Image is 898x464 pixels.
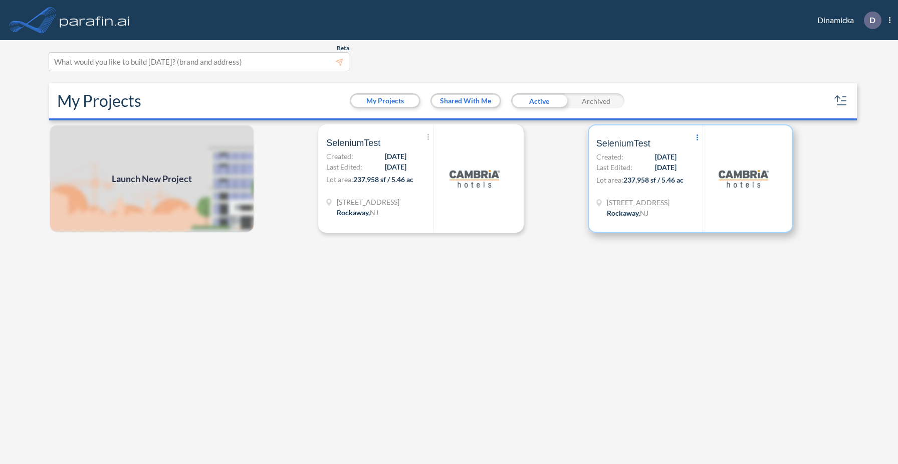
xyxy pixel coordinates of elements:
span: Launch New Project [112,172,192,186]
a: Launch New Project [49,124,255,233]
span: 237,958 sf / 5.46 ac [623,176,684,184]
div: Active [511,93,568,108]
button: Shared With Me [432,95,500,107]
div: Rockaway, NJ [337,207,378,218]
span: [DATE] [655,162,677,173]
span: [DATE] [385,151,406,162]
span: NJ [640,209,648,217]
span: Last Edited: [596,162,632,173]
span: Rockaway , [337,208,370,217]
h2: My Projects [57,91,141,110]
span: Rockaway , [607,209,640,217]
span: Created: [596,151,623,162]
span: Last Edited: [326,162,362,172]
img: add [49,124,255,233]
span: Lot area: [596,176,623,184]
span: Lot area: [326,175,353,184]
span: Created: [326,151,353,162]
span: [DATE] [385,162,406,172]
img: logo [450,153,500,204]
span: 321 Mt Hope Ave [337,197,399,207]
span: SeleniumTest [326,137,380,149]
span: 237,958 sf / 5.46 ac [353,175,413,184]
span: NJ [370,208,378,217]
div: Archived [568,93,624,108]
span: SeleniumTest [596,137,650,149]
div: Rockaway, NJ [607,208,648,218]
span: [DATE] [655,151,677,162]
button: sort [833,93,849,109]
div: Dinamicka [802,12,890,29]
button: My Projects [351,95,419,107]
span: 321 Mt Hope Ave [607,197,669,208]
span: Beta [337,44,349,52]
img: logo [719,153,769,204]
p: D [869,16,875,25]
img: logo [58,10,132,30]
